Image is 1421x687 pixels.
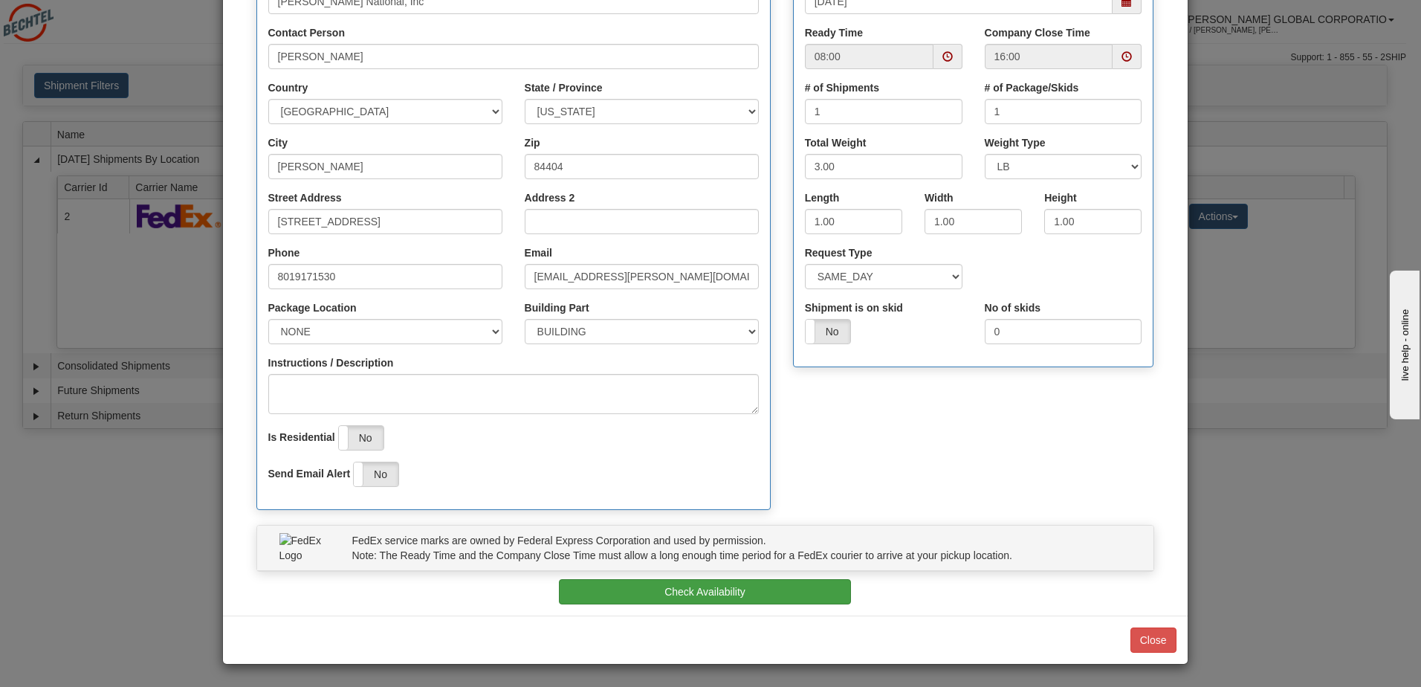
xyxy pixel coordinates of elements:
[525,300,589,315] label: Building Part
[268,300,357,315] label: Package Location
[279,533,330,563] img: FedEx Logo
[985,80,1079,95] label: # of Package/Skids
[268,25,345,40] label: Contact Person
[525,190,575,205] label: Address 2
[805,300,903,315] label: Shipment is on skid
[268,355,394,370] label: Instructions / Description
[925,190,954,205] label: Width
[339,426,383,450] label: No
[268,135,288,150] label: City
[525,80,603,95] label: State / Province
[354,462,398,486] label: No
[525,135,540,150] label: Zip
[341,533,1142,563] div: FedEx service marks are owned by Federal Express Corporation and used by permission. Note: The Re...
[805,80,879,95] label: # of Shipments
[805,25,863,40] label: Ready Time
[806,320,850,343] label: No
[805,245,873,260] label: Request Type
[268,190,342,205] label: Street Address
[985,135,1046,150] label: Weight Type
[985,25,1090,40] label: Company Close Time
[11,13,137,24] div: live help - online
[985,300,1040,315] label: No of skids
[1044,190,1077,205] label: Height
[805,135,867,150] label: Total Weight
[805,190,840,205] label: Length
[268,80,308,95] label: Country
[268,430,335,445] label: Is Residential
[1130,628,1176,653] button: Close
[1387,268,1420,419] iframe: chat widget
[559,579,851,604] button: Check Availability
[525,245,552,260] label: Email
[268,245,300,260] label: Phone
[268,466,351,481] label: Send Email Alert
